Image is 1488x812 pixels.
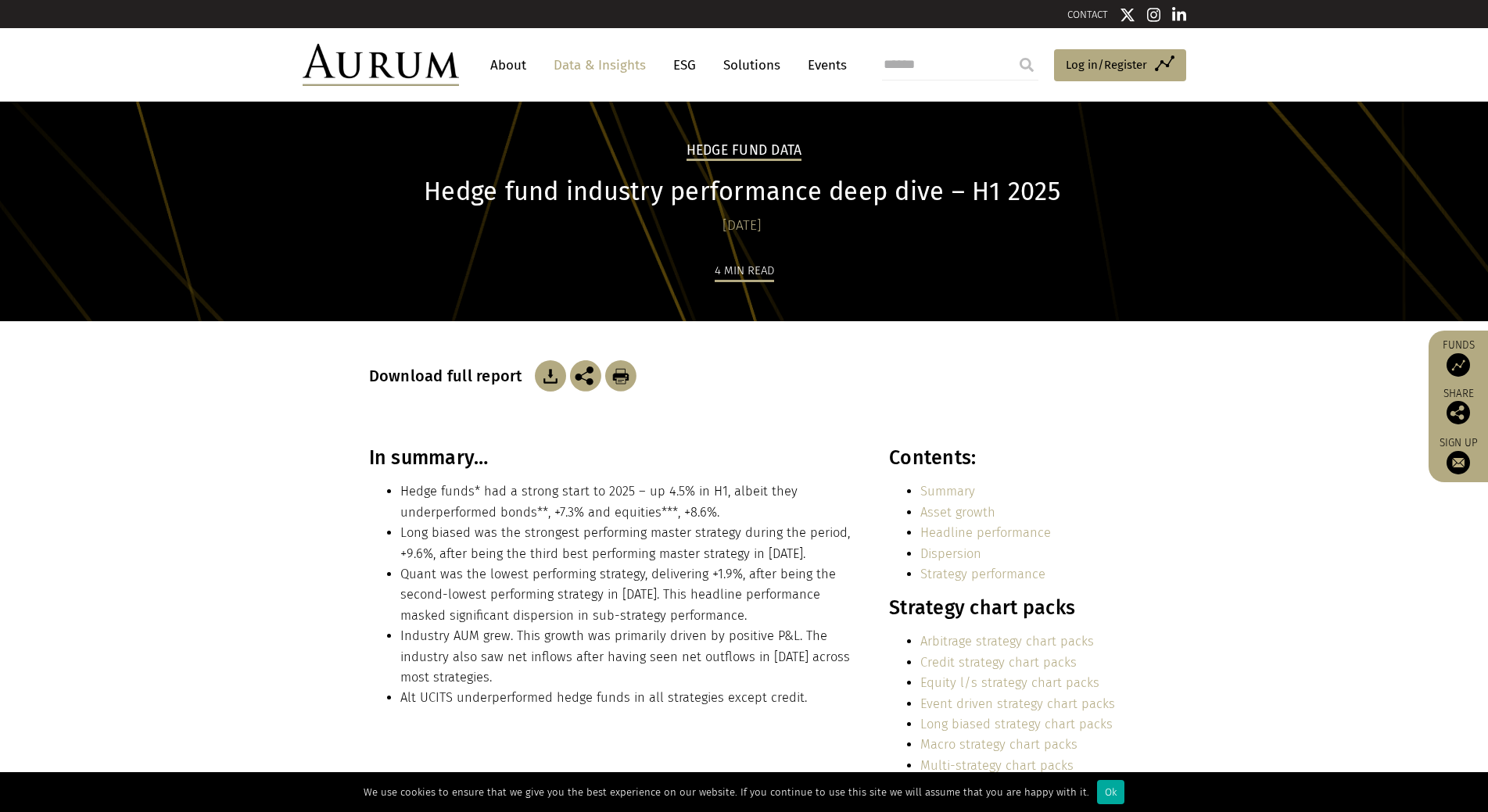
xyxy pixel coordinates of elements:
img: Access Funds [1447,353,1470,377]
a: Long biased strategy chart packs [920,717,1113,732]
img: Aurum [303,44,459,86]
h2: Hedge Fund Data [687,142,802,161]
a: Dispersion [920,546,981,561]
a: Arbitrage strategy chart packs [920,634,1094,649]
div: 4 min read [715,261,774,282]
img: Linkedin icon [1172,7,1186,23]
a: Sign up [1436,436,1480,474]
img: Download Article [535,360,566,392]
h1: Hedge fund industry performance deep dive – H1 2025 [369,177,1116,207]
a: Summary [920,484,975,499]
a: Multi-strategy chart packs [920,758,1074,773]
a: CONTACT [1067,9,1108,20]
div: [DATE] [369,215,1116,237]
img: Instagram icon [1147,7,1161,23]
h3: Strategy chart packs [889,596,1115,620]
li: Long biased was the strongest performing master strategy during the period, +9.6%, after being th... [400,523,855,564]
a: About [482,51,534,80]
a: Asset growth [920,505,995,520]
li: Alt UCITS underperformed hedge funds in all strategies except credit. [400,688,855,708]
div: Ok [1097,780,1124,804]
a: Event driven strategy chart packs [920,696,1115,711]
a: Events [800,51,847,80]
h3: Download full report [369,367,531,385]
a: Macro strategy chart packs [920,737,1077,752]
li: Hedge funds* had a strong start to 2025 – up 4.5% in H1, albeit they underperformed bonds**, +7.3... [400,481,855,523]
img: Download Article [605,360,636,392]
div: Share [1436,388,1480,424]
img: Twitter icon [1120,7,1135,23]
a: ESG [665,51,704,80]
h3: Contents: [889,446,1115,470]
a: Credit strategy chart packs [920,655,1077,670]
img: Share this post [1447,401,1470,424]
span: Log in/Register [1066,55,1147,74]
li: Industry AUM grew. This growth was primarily driven by positive P&L. The industry also saw net in... [400,626,855,688]
a: Solutions [715,51,788,80]
input: Submit [1011,49,1042,80]
li: Quant was the lowest performing strategy, delivering +1.9%, after being the second-lowest perform... [400,564,855,626]
img: Sign up to our newsletter [1447,451,1470,474]
a: Funds [1436,338,1480,377]
a: Strategy performance [920,567,1045,581]
a: Data & Insights [546,51,654,80]
img: Share this post [570,360,601,392]
h3: In summary… [369,446,855,470]
a: Log in/Register [1054,49,1186,82]
a: Equity l/s strategy chart packs [920,675,1099,690]
a: Headline performance [920,525,1051,540]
